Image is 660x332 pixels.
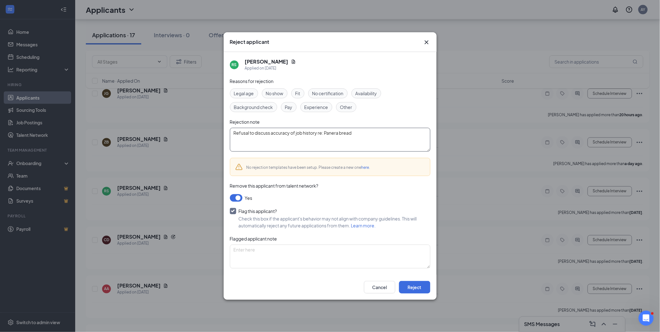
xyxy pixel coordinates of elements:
[361,165,369,170] a: here
[304,104,328,111] span: Experience
[230,119,260,125] span: Rejection note
[247,165,370,170] span: No rejection templates have been setup. Please create a new one .
[312,90,344,97] span: No certification
[245,65,296,71] div: Applied on [DATE]
[266,90,283,97] span: No show
[245,58,288,65] h5: [PERSON_NAME]
[239,216,417,228] span: Check this box if the applicant's behavior may not align with company guidelines. This will autom...
[291,59,296,64] svg: Document
[230,183,319,189] span: Remove this applicant from talent network?
[340,104,352,111] span: Other
[230,128,430,152] textarea: Refusal to discuss accuracy of job history re: Panera bread
[639,311,654,326] iframe: Intercom live chat
[230,78,274,84] span: Reasons for rejection
[230,236,277,241] span: Flagged applicant note
[232,62,237,67] div: RS
[245,194,252,202] span: Yes
[423,39,430,46] button: Close
[356,90,377,97] span: Availability
[234,90,254,97] span: Legal age
[364,281,395,293] button: Cancel
[423,39,430,46] svg: Cross
[235,163,243,171] svg: Warning
[295,90,300,97] span: Fit
[351,223,376,228] a: Learn more.
[399,281,430,293] button: Reject
[234,104,273,111] span: Background check
[285,104,293,111] span: Pay
[230,39,269,45] h3: Reject applicant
